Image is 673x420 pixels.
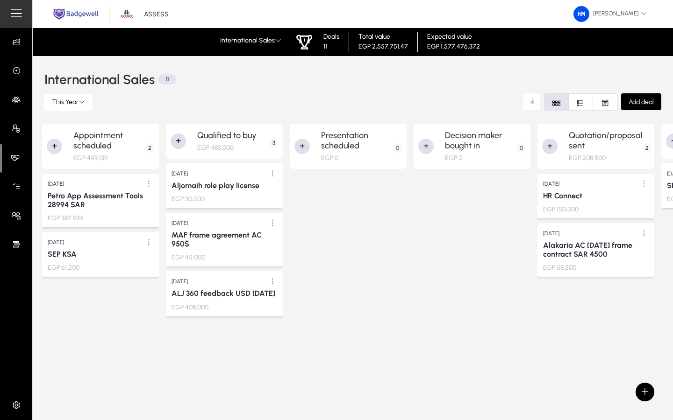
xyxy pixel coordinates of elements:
p: EGP 45,000 [172,254,277,262]
h3: Alakaria AC [DATE] frame contract SAR 4500 [543,241,649,259]
h2: Decision maker bought in [445,130,517,151]
mat-button-toggle-group: Font Style [544,93,617,111]
button: + [47,139,62,154]
span: Add deal [629,98,654,106]
p: Total value [358,33,408,41]
p: [DATE] [48,238,64,246]
p: [DATE] [543,229,559,238]
button: [PERSON_NAME] [566,6,654,22]
p: EGP 58,500 [543,264,649,272]
p: EGP 0 [445,154,462,162]
span: [PERSON_NAME] [573,6,647,22]
h3: ALJ 360 feedback USD [DATE] [172,289,277,298]
button: + [418,139,434,154]
button: Add deal [621,93,661,110]
span: This Year [52,98,79,106]
p: 0 [393,143,402,153]
img: 219.png [573,6,589,22]
p: 0 [517,143,526,153]
h3: International Sales [44,74,155,85]
h3: Petro App Assessment Tools 28994 SAR [48,191,153,209]
p: [DATE] [543,180,559,188]
p: 11 [158,74,176,84]
button: International Sales [216,32,285,49]
p: 3 [270,138,278,148]
p: EGP 1,577,476.372 [427,43,480,51]
button: + [171,133,186,149]
p: EGP 30,000 [172,196,277,203]
h2: Quotation/proposal sent [569,130,643,151]
p: [DATE] [172,277,188,286]
p: Deals [323,33,339,41]
p: 2 [145,143,154,153]
p: [DATE] [172,219,188,227]
p: ASSESS [144,10,169,18]
img: 1.png [118,5,136,23]
button: This Year [44,94,93,111]
p: EGP 387,939 [48,215,153,223]
p: EGP 408,000 [172,304,277,312]
h3: Aljomaih role play license [172,181,277,190]
h2: Presentation scheduled [321,130,393,151]
p: 11 [323,43,339,51]
p: EGP 0 [321,154,338,162]
p: EGP 150,000 [543,206,649,214]
p: EGP 61,200 [48,264,153,272]
p: EGP 449,139 [73,154,107,162]
p: EGP 483,000 [197,144,234,152]
h2: Qualified to buy [197,130,257,140]
p: [DATE] [172,169,188,178]
img: main.png [51,7,100,21]
p: 2 [643,143,652,153]
p: EGP 208,500 [569,154,606,162]
h3: HR Connect [543,191,649,200]
p: EGP 2,557,751.47 [358,43,408,51]
h2: Appointment scheduled [73,130,145,151]
h3: MAF frame agreement AC 950$ [172,231,277,248]
button: + [542,139,558,154]
p: [DATE] [48,180,64,188]
button: + [294,139,310,154]
p: Expected value [427,33,480,41]
span: International Sales [220,37,281,45]
h3: SEP KSA [48,250,153,259]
